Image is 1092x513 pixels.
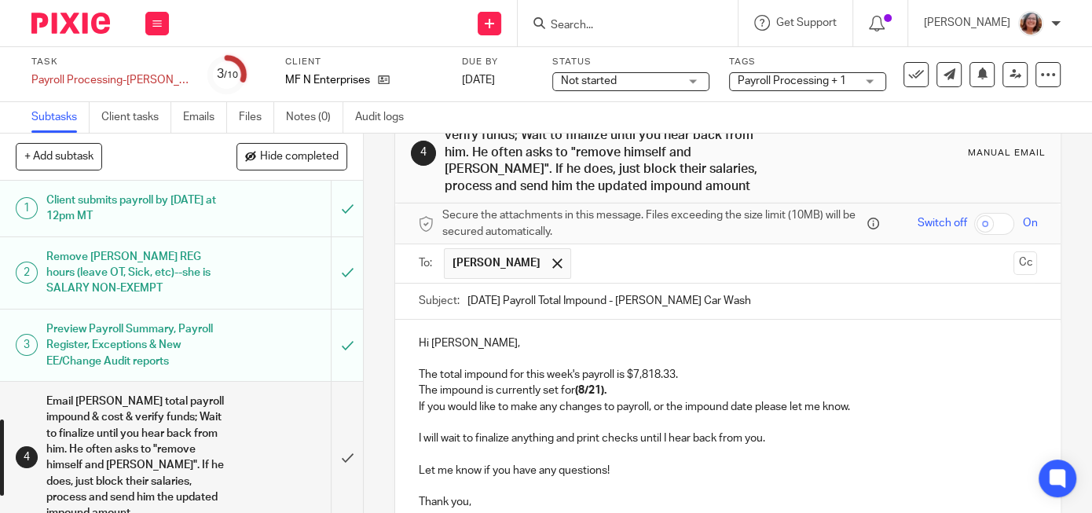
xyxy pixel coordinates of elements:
span: Not started [561,75,617,86]
a: Emails [183,102,227,133]
h1: Client submits payroll by [DATE] at 12pm MT [46,189,225,229]
p: If you would like to make any changes to payroll, or the impound date please let me know. [419,399,1037,415]
img: LB%20Reg%20Headshot%208-2-23.jpg [1018,11,1043,36]
h1: Preview Payroll Summary, Payroll Register, Exceptions & New EE/Change Audit reports [46,317,225,373]
span: On [1022,215,1037,231]
div: Payroll Processing-[PERSON_NAME] Car Wash [31,72,189,88]
label: Tags [729,56,886,68]
a: Client tasks [101,102,171,133]
div: 4 [411,141,436,166]
button: + Add subtask [16,143,102,170]
p: The impound is currently set for [419,383,1037,398]
div: 1 [16,197,38,219]
strong: (8/21). [575,385,606,396]
h1: Remove [PERSON_NAME] REG hours (leave OT, Sick, etc)--she is SALARY NON-EXEMPT [46,245,225,301]
p: [PERSON_NAME] [924,15,1010,31]
label: Status [552,56,709,68]
small: /10 [224,71,238,79]
input: Search [549,19,691,33]
a: Files [239,102,274,133]
span: Hide completed [260,151,339,163]
div: 3 [16,334,38,356]
label: To: [419,255,436,271]
div: 2 [16,262,38,284]
p: Let me know if you have any questions! [419,463,1037,478]
div: Manual email [967,147,1045,159]
span: Get Support [776,17,837,28]
p: Thank you, [419,494,1037,510]
label: Subject: [419,293,460,309]
button: Hide completed [236,143,347,170]
label: Task [31,56,189,68]
button: Cc [1013,251,1037,275]
p: Hi [PERSON_NAME], [419,335,1037,351]
p: The total impound for this week's payroll is $7,818.33. [419,367,1037,383]
a: Notes (0) [286,102,343,133]
label: Due by [462,56,533,68]
span: [DATE] [462,75,495,86]
div: 3 [217,65,238,83]
p: I will wait to finalize anything and print checks until I hear back from you. [419,431,1037,446]
span: Payroll Processing + 1 [738,75,846,86]
div: 4 [16,446,38,468]
h1: Email [PERSON_NAME] total payroll impound & cost & verify funds; Wait to finalize until you hear ... [445,111,762,195]
span: Switch off [917,215,966,231]
span: Secure the attachments in this message. Files exceeding the size limit (10MB) will be secured aut... [442,207,863,240]
p: MF N Enterprises [285,72,370,88]
span: [PERSON_NAME] [453,255,541,271]
a: Subtasks [31,102,90,133]
label: Client [285,56,442,68]
div: Payroll Processing-Casey&#39;s Car Wash [31,72,189,88]
img: Pixie [31,13,110,34]
a: Audit logs [355,102,416,133]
